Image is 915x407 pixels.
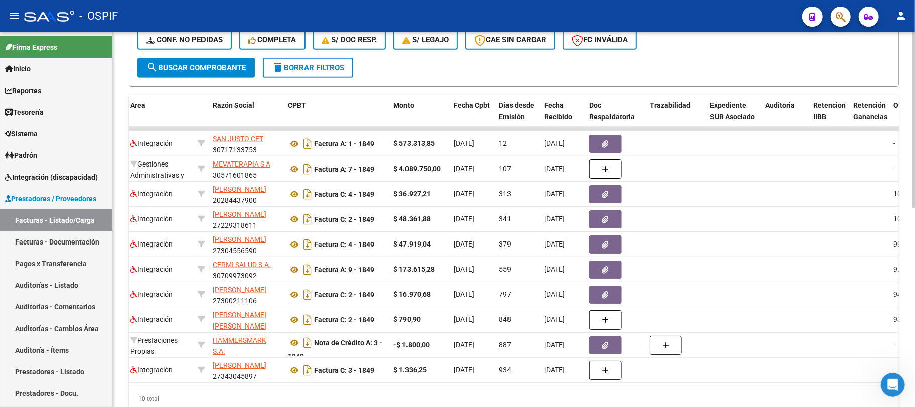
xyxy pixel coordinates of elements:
span: Doc Respaldatoria [589,101,635,121]
datatable-header-cell: Días desde Emisión [495,95,540,139]
span: [DATE] [544,265,565,273]
datatable-header-cell: Fecha Cpbt [450,95,495,139]
i: Descargar documento [301,287,314,303]
div: 30717133753 [213,133,280,154]
button: Borrar Filtros [263,58,353,78]
strong: $ 173.615,28 [393,265,435,273]
strong: Factura A: 7 - 1849 [314,165,374,173]
i: Descargar documento [301,312,314,328]
span: [DATE] [454,366,474,374]
span: Conf. no pedidas [146,35,223,44]
span: [PERSON_NAME] [213,361,266,369]
span: HAMMERSMARK S.A. [213,336,266,356]
datatable-header-cell: Retencion IIBB [809,95,849,139]
span: Integración [130,190,173,198]
span: Razón Social [213,101,254,109]
span: 94163 [893,290,913,298]
datatable-header-cell: Retención Ganancias [849,95,889,139]
span: [DATE] [544,240,565,248]
mat-icon: search [146,61,158,73]
strong: Nota de Crédito A: 3 - 1849 [288,339,382,360]
span: [PERSON_NAME] [213,210,266,218]
span: 341 [499,215,511,223]
span: 797 [499,290,511,298]
span: CERMI SALUD S.A. [213,261,271,269]
span: [DATE] [544,315,565,323]
span: [DATE] [454,190,474,198]
i: Descargar documento [301,362,314,378]
strong: $ 4.089.750,00 [393,165,441,173]
span: Integración [130,315,173,323]
strong: Factura C: 2 - 1849 [314,316,374,324]
span: Trazabilidad [650,101,690,109]
span: - [893,341,895,349]
span: - [893,165,895,173]
span: OP [893,101,903,109]
span: [DATE] [544,190,565,198]
span: [DATE] [544,215,565,223]
span: - OSPIF [79,5,118,27]
button: Conf. no pedidas [137,30,232,50]
span: CAE SIN CARGAR [474,35,546,44]
span: [PERSON_NAME] [PERSON_NAME] [213,311,266,331]
span: [DATE] [454,315,474,323]
div: 30714417963 [213,335,280,356]
span: Retención Ganancias [853,101,887,121]
strong: $ 790,90 [393,315,421,323]
span: Gestiones Administrativas y Otros [130,160,184,191]
button: S/ legajo [393,30,458,50]
span: CPBT [288,101,306,109]
span: Retencion IIBB [813,101,846,121]
span: Completa [248,35,296,44]
strong: $ 573.313,85 [393,139,435,147]
span: [DATE] [454,290,474,298]
span: 313 [499,190,511,198]
span: [DATE] [544,139,565,147]
span: [DATE] [544,366,565,374]
i: Descargar documento [301,262,314,278]
span: SAN JUSTO CET [213,135,263,143]
strong: Factura C: 2 - 1849 [314,215,374,223]
span: Días desde Emisión [499,101,534,121]
iframe: Intercom live chat [881,373,905,397]
strong: $ 47.919,04 [393,240,431,248]
datatable-header-cell: Monto [389,95,450,139]
span: 934 [499,366,511,374]
i: Descargar documento [301,186,314,202]
span: 887 [499,341,511,349]
strong: $ 48.361,88 [393,215,431,223]
span: S/ Doc Resp. [322,35,377,44]
button: S/ Doc Resp. [313,30,386,50]
span: [DATE] [454,265,474,273]
strong: Factura A: 1 - 1849 [314,140,374,148]
datatable-header-cell: CPBT [284,95,389,139]
span: [DATE] [454,215,474,223]
button: FC Inválida [563,30,637,50]
i: Descargar documento [301,211,314,227]
span: [PERSON_NAME] [213,185,266,193]
strong: Factura C: 4 - 1849 [314,190,374,198]
span: 559 [499,265,511,273]
span: S/ legajo [402,35,449,44]
span: Reportes [5,85,41,96]
span: Firma Express [5,42,57,53]
span: Integración [130,290,173,298]
button: Completa [239,30,306,50]
span: Integración [130,139,173,147]
span: Tesorería [5,107,44,118]
span: Fecha Cpbt [454,101,490,109]
strong: Factura A: 9 - 1849 [314,266,374,274]
span: [DATE] [544,165,565,173]
datatable-header-cell: Auditoria [761,95,809,139]
span: Area [130,101,145,109]
strong: -$ 1.800,00 [393,341,430,349]
span: 107 [499,165,511,173]
span: Integración (discapacidad) [5,172,98,183]
mat-icon: delete [272,61,284,73]
span: [DATE] [454,240,474,248]
span: FC Inválida [572,35,628,44]
datatable-header-cell: Fecha Recibido [540,95,585,139]
span: Fecha Recibido [544,101,572,121]
span: MEVATERAPIA S A [213,160,270,168]
span: [DATE] [454,139,474,147]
